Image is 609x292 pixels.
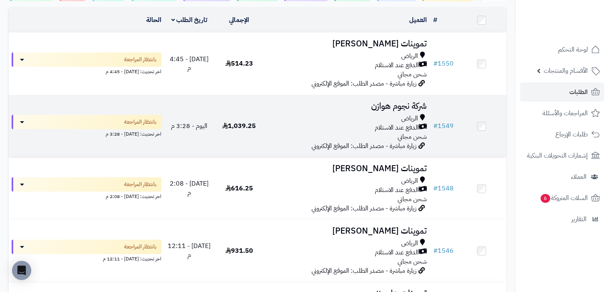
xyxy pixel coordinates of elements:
[433,59,454,68] a: #1550
[555,22,601,39] img: logo-2.png
[124,118,157,126] span: بانتظار المراجعة
[520,188,604,208] a: السلات المتروكة6
[569,86,588,98] span: الطلبات
[267,164,426,173] h3: تموينات [PERSON_NAME]
[433,59,438,68] span: #
[398,70,427,79] span: شحن مجاني
[520,125,604,144] a: طلبات الإرجاع
[229,15,249,25] a: الإجمالي
[124,243,157,251] span: بانتظار المراجعة
[171,15,208,25] a: تاريخ الطلب
[433,121,454,131] a: #1549
[541,194,550,203] span: 6
[520,167,604,186] a: العملاء
[433,15,437,25] a: #
[571,214,587,225] span: التقارير
[375,61,419,70] span: الدفع عند الاستلام
[312,266,416,276] span: زيارة مباشرة - مصدر الطلب: الموقع الإلكتروني
[401,52,418,61] span: الرياض
[12,129,161,138] div: اخر تحديث: [DATE] - 3:28 م
[571,171,587,182] span: العملاء
[433,121,438,131] span: #
[401,176,418,186] span: الرياض
[544,65,588,76] span: الأقسام والمنتجات
[375,123,419,132] span: الدفع عند الاستلام
[520,210,604,229] a: التقارير
[267,226,426,236] h3: تموينات [PERSON_NAME]
[540,192,588,204] span: السلات المتروكة
[558,44,588,55] span: لوحة التحكم
[543,108,588,119] span: المراجعات والأسئلة
[225,246,253,256] span: 931.50
[398,194,427,204] span: شحن مجاني
[312,79,416,88] span: زيارة مباشرة - مصدر الطلب: الموقع الإلكتروني
[225,184,253,193] span: 616.25
[146,15,161,25] a: الحالة
[267,39,426,48] h3: تموينات [PERSON_NAME]
[409,15,427,25] a: العميل
[12,254,161,262] div: اخر تحديث: [DATE] - 12:11 م
[12,192,161,200] div: اخر تحديث: [DATE] - 2:08 م
[267,102,426,111] h3: شركة نجوم هوازن
[520,82,604,102] a: الطلبات
[398,132,427,142] span: شحن مجاني
[520,104,604,123] a: المراجعات والأسئلة
[168,241,211,260] span: [DATE] - 12:11 م
[312,141,416,151] span: زيارة مباشرة - مصدر الطلب: الموقع الإلكتروني
[433,184,438,193] span: #
[527,150,588,161] span: إشعارات التحويلات البنكية
[12,67,161,75] div: اخر تحديث: [DATE] - 4:45 م
[398,257,427,266] span: شحن مجاني
[222,121,256,131] span: 1,039.25
[520,146,604,165] a: إشعارات التحويلات البنكية
[124,180,157,188] span: بانتظار المراجعة
[312,204,416,213] span: زيارة مباشرة - مصدر الطلب: الموقع الإلكتروني
[433,184,454,193] a: #1548
[520,40,604,59] a: لوحة التحكم
[375,186,419,195] span: الدفع عند الاستلام
[401,114,418,123] span: الرياض
[433,246,454,256] a: #1546
[375,248,419,257] span: الدفع عند الاستلام
[170,54,209,73] span: [DATE] - 4:45 م
[170,179,209,198] span: [DATE] - 2:08 م
[12,261,31,280] div: Open Intercom Messenger
[124,56,157,64] span: بانتظار المراجعة
[401,239,418,248] span: الرياض
[171,121,207,131] span: اليوم - 3:28 م
[433,246,438,256] span: #
[555,129,588,140] span: طلبات الإرجاع
[225,59,253,68] span: 514.23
